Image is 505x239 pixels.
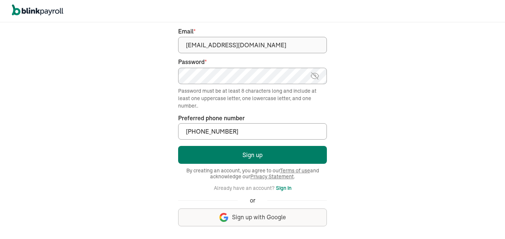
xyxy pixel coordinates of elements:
[178,114,245,122] label: Preferred phone number
[178,37,327,53] input: Your email address
[178,87,327,109] div: Password must be at least 8 characters long and include at least one uppercase letter, one lowerc...
[178,146,327,164] button: Sign up
[276,184,292,192] button: Sign in
[250,173,294,180] a: Privacy Statement
[178,58,327,66] label: Password
[178,27,327,36] label: Email
[250,196,255,205] span: or
[12,4,63,16] img: logo
[178,208,327,226] button: Sign up with Google
[381,159,505,239] iframe: Chat Widget
[219,213,228,222] img: google
[178,168,327,179] span: By creating an account, you agree to our and acknowledge our .
[214,185,274,191] span: Already have an account?
[232,213,286,222] span: Sign up with Google
[178,123,327,140] input: Your phone number
[310,71,319,80] img: eye
[280,167,310,174] a: Terms of use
